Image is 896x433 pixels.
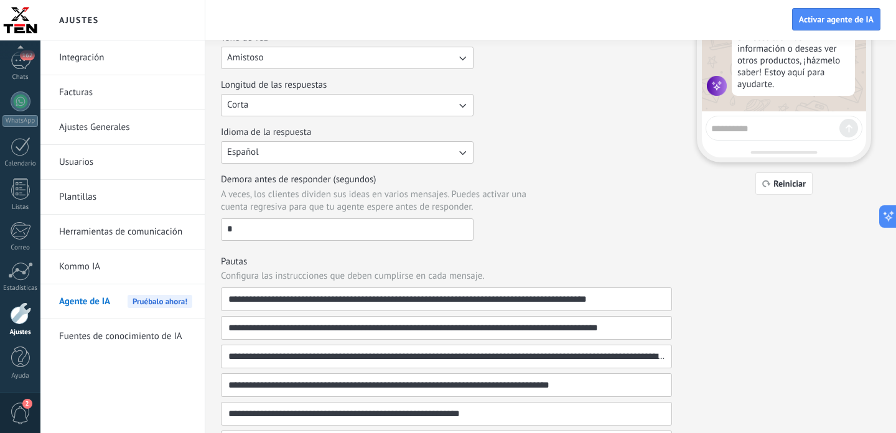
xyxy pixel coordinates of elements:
span: Configura las instrucciones que deben cumplirse en cada mensaje. [221,270,485,282]
span: Longitud de las respuestas [221,79,327,91]
span: Demora antes de responder (segundos) [221,174,376,186]
li: Ajustes Generales [40,110,205,145]
a: Ajustes Generales [59,110,192,145]
li: Plantillas [40,180,205,215]
a: Plantillas [59,180,192,215]
li: Integración [40,40,205,75]
a: Usuarios [59,145,192,180]
button: Tono de voz [221,47,474,69]
span: A veces, los clientes dividen sus ideas en varios mensajes. Puedes activar una cuenta regresiva p... [221,189,548,213]
button: Reiniciar [755,172,813,195]
a: Facturas [59,75,192,110]
a: Integración [59,40,192,75]
div: Listas [2,203,39,212]
span: Pruébalo ahora! [128,295,192,308]
li: Agente de IA [40,284,205,319]
img: agent icon [707,76,727,96]
div: Estadísticas [2,284,39,292]
span: Corta [227,99,248,111]
span: Idioma de la respuesta [221,126,311,139]
button: Activar agente de IA [792,8,880,30]
a: Herramientas de comunicación [59,215,192,249]
span: 2 [22,399,32,409]
span: Activar agente de IA [799,15,874,24]
div: Chats [2,73,39,81]
li: Usuarios [40,145,205,180]
div: WhatsApp [2,115,38,127]
li: Fuentes de conocimiento de IA [40,319,205,353]
span: Español [227,146,259,159]
a: Kommo IA [59,249,192,284]
div: Ayuda [2,372,39,380]
button: Longitud de las respuestas [221,94,474,116]
div: Correo [2,244,39,252]
li: Facturas [40,75,205,110]
a: Agente de IAPruébalo ahora! [59,284,192,319]
button: Idioma de la respuesta [221,141,474,164]
span: Amistoso [227,52,264,64]
input: Demora antes de responder (segundos)A veces, los clientes dividen sus ideas en varios mensajes. P... [222,219,473,239]
li: Herramientas de comunicación [40,215,205,249]
a: Fuentes de conocimiento de IA [59,319,192,354]
span: Reiniciar [773,179,806,188]
h3: Pautas [221,256,672,268]
li: Kommo IA [40,249,205,284]
span: Agente de IA [59,284,110,319]
div: Calendario [2,160,39,168]
div: Ajustes [2,328,39,337]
